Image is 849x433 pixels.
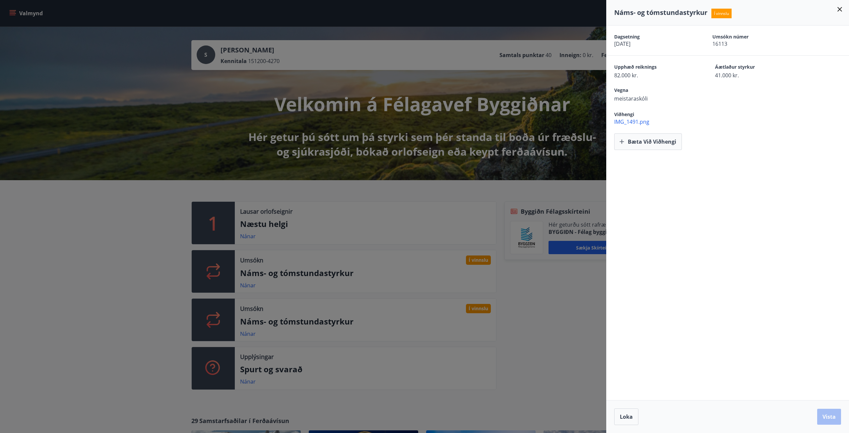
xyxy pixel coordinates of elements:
span: 82.000 kr. [614,72,692,79]
span: Umsókn númer [712,34,787,40]
span: meistaraskóli [614,95,692,102]
button: Bæta við viðhengi [614,133,682,150]
span: Loka [620,413,633,420]
span: Áætlaður styrkur [715,64,793,72]
span: Upphæð reiknings [614,64,692,72]
span: Náms- og tómstundastyrkur [614,8,707,17]
span: 16113 [712,40,787,47]
span: IMG_1491.png [614,118,849,125]
button: Loka [614,408,638,425]
span: Viðhengi [614,111,634,117]
span: Dagsetning [614,34,689,40]
span: [DATE] [614,40,689,47]
span: 41.000 kr. [715,72,793,79]
span: Vegna [614,87,692,95]
span: Í vinnslu [711,9,732,18]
